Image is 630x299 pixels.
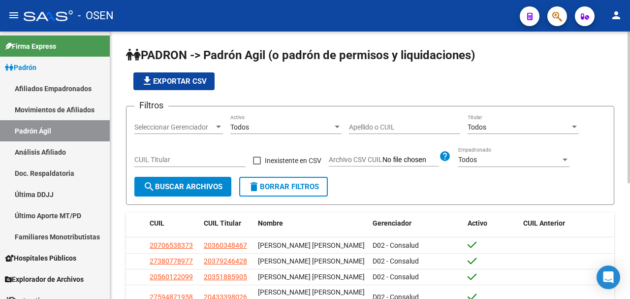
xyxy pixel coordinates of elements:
datatable-header-cell: Gerenciador [369,213,464,234]
span: D02 - Consalud [373,257,419,265]
span: 20360348467 [204,241,247,249]
span: 20560122099 [150,273,193,281]
mat-icon: file_download [141,75,153,87]
mat-icon: menu [8,9,20,21]
mat-icon: delete [248,181,260,193]
span: [PERSON_NAME] [PERSON_NAME] [258,257,365,265]
datatable-header-cell: CUIL [146,213,200,234]
span: D02 - Consalud [373,273,419,281]
mat-icon: search [143,181,155,193]
span: 27380778977 [150,257,193,265]
span: [PERSON_NAME] [PERSON_NAME] [258,273,365,281]
datatable-header-cell: Nombre [254,213,369,234]
span: Archivo CSV CUIL [329,156,382,164]
span: CUIL Anterior [523,219,565,227]
datatable-header-cell: CUIL Anterior [519,213,614,234]
div: Open Intercom Messenger [597,266,620,289]
button: Borrar Filtros [239,177,328,197]
span: Hospitales Públicos [5,253,76,264]
span: Todos [468,123,486,131]
mat-icon: help [439,150,451,162]
span: 20379246428 [204,257,247,265]
h3: Filtros [134,99,168,112]
span: Firma Express [5,41,56,52]
span: Inexistente en CSV [265,155,321,166]
span: Todos [458,156,477,164]
span: Buscar Archivos [143,182,222,191]
input: Archivo CSV CUIL [382,156,439,165]
span: Activo [468,219,487,227]
span: Explorador de Archivos [5,274,84,285]
span: 20706538373 [150,241,193,249]
span: Todos [230,123,249,131]
datatable-header-cell: CUIL Titular [200,213,254,234]
span: Exportar CSV [141,77,207,86]
button: Buscar Archivos [134,177,231,197]
span: CUIL [150,219,164,227]
span: Seleccionar Gerenciador [134,123,214,132]
button: Exportar CSV [133,72,215,90]
span: - OSEN [78,5,114,27]
span: CUIL Titular [204,219,241,227]
span: Nombre [258,219,283,227]
span: Borrar Filtros [248,182,319,191]
span: 20351885905 [204,273,247,281]
mat-icon: person [610,9,622,21]
span: D02 - Consalud [373,241,419,249]
datatable-header-cell: Activo [464,213,519,234]
span: Gerenciador [373,219,411,227]
span: [PERSON_NAME] [PERSON_NAME] [258,241,365,249]
span: PADRON -> Padrón Agil (o padrón de permisos y liquidaciones) [126,48,475,62]
span: Padrón [5,62,36,73]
